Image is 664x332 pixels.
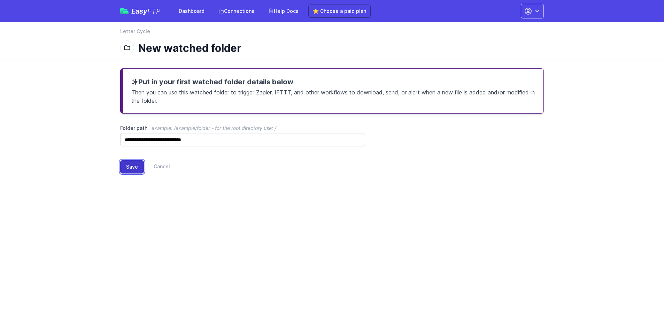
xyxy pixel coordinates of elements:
[120,125,365,132] label: Folder path
[131,77,535,87] h3: Put in your first watched folder details below
[138,42,538,54] h1: New watched folder
[144,160,170,173] a: Cancel
[120,160,144,173] button: Save
[629,297,656,324] iframe: Drift Widget Chat Controller
[147,7,161,15] span: FTP
[152,125,276,131] span: example: /example/folder - for the root directory use: /
[131,8,161,15] span: Easy
[308,5,371,18] a: ⭐ Choose a paid plan
[131,87,535,105] p: Then you can use this watched folder to trigger Zapier, IFTTT, and other workflows to download, s...
[120,8,161,15] a: EasyFTP
[120,28,150,35] a: Letter Cycle
[214,5,258,17] a: Connections
[120,28,544,39] nav: Breadcrumb
[264,5,303,17] a: Help Docs
[175,5,209,17] a: Dashboard
[120,8,129,14] img: easyftp_logo.png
